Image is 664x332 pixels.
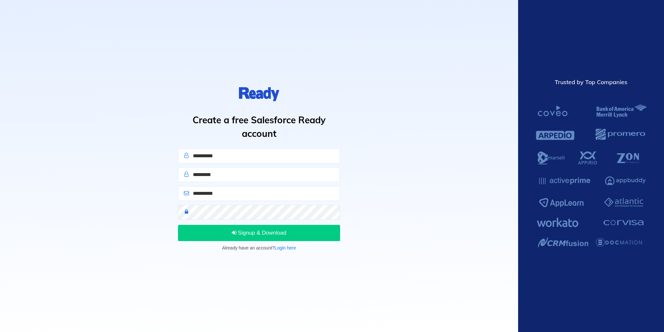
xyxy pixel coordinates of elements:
[178,244,340,251] p: Already have an account?
[232,230,286,236] span: Signup & Download
[178,225,340,241] button: Signup & Download
[535,98,648,254] img: Salesforce Ready Customers
[275,245,296,250] a: Login here
[535,78,648,86] div: Trusted by Top Companies
[176,113,342,140] h1: Create a free Salesforce Ready account
[239,85,279,103] img: logo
